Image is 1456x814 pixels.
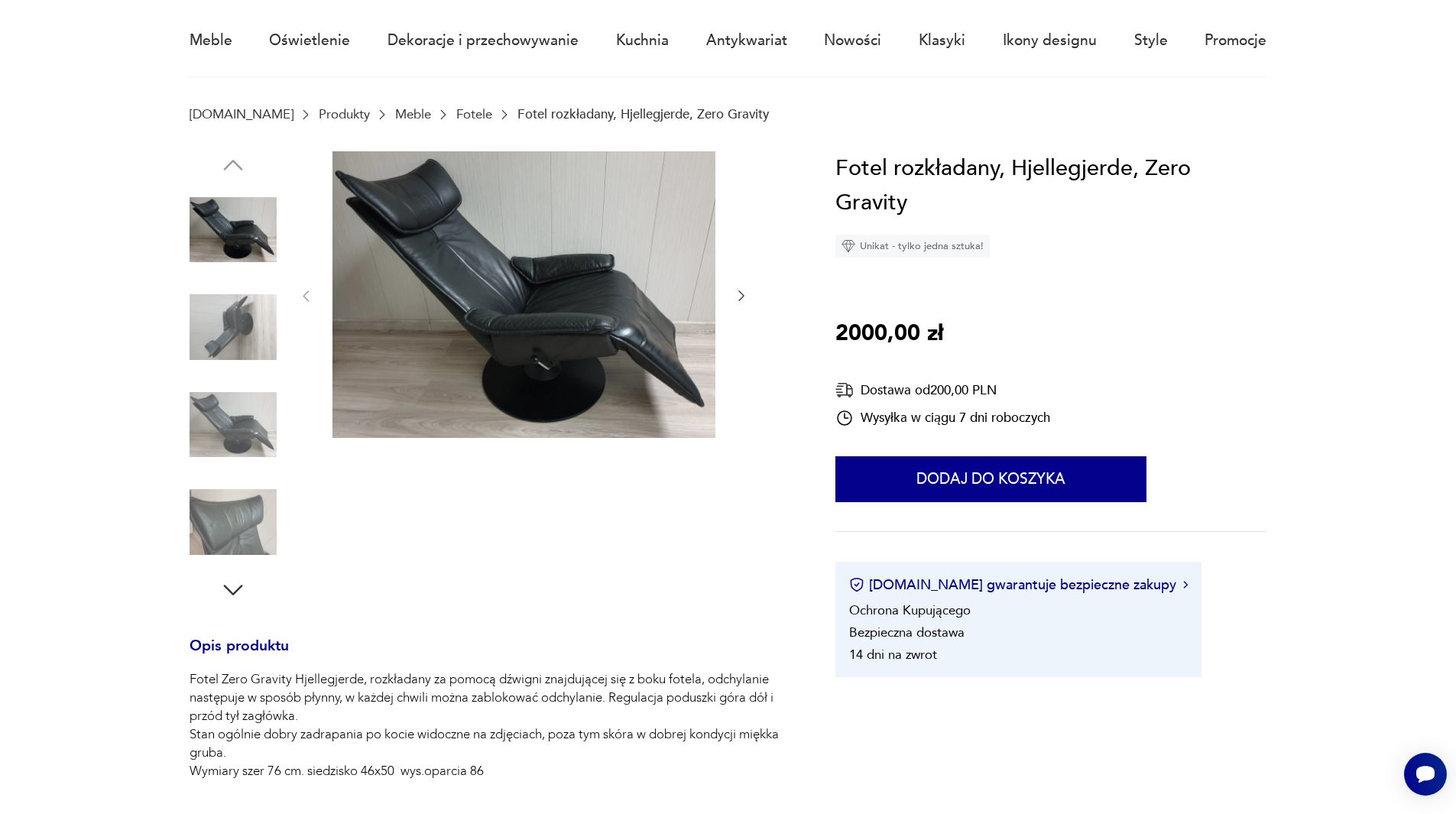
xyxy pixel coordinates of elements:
p: 2000,00 zł [835,316,943,352]
img: Zdjęcie produktu Fotel rozkładany, Hjellegjerde, Zero Gravity [190,381,277,469]
img: Zdjęcie produktu Fotel rozkładany, Hjellegjerde, Zero Gravity [190,478,277,566]
img: Ikona diamentu [841,239,855,253]
a: Antykwariat [706,5,787,76]
div: Dostawa od 200,00 PLN [835,381,1050,400]
a: Meble [395,107,431,122]
li: 14 dni na zwrot [849,646,937,663]
div: Wysyłka w ciągu 7 dni roboczych [835,409,1050,427]
li: Ochrona Kupującego [849,602,971,619]
a: Nowości [824,5,881,76]
a: Fotele [456,107,492,122]
li: Bezpieczna dostawa [849,624,965,641]
img: Zdjęcie produktu Fotel rozkładany, Hjellegjerde, Zero Gravity [190,284,277,371]
button: Dodaj do koszyka [835,456,1146,502]
a: Style [1134,5,1168,76]
img: Ikona dostawy [835,381,854,400]
button: [DOMAIN_NAME] gwarantuje bezpieczne zakupy [849,576,1188,595]
h3: Opis produktu [190,640,792,671]
iframe: Smartsupp widget button [1404,753,1447,796]
h1: Fotel rozkładany, Hjellegjerde, Zero Gravity [835,151,1266,221]
a: Meble [190,5,232,76]
a: Oświetlenie [269,5,350,76]
a: Klasyki [919,5,965,76]
img: Zdjęcie produktu Fotel rozkładany, Hjellegjerde, Zero Gravity [190,186,277,274]
img: Zdjęcie produktu Fotel rozkładany, Hjellegjerde, Zero Gravity [332,151,715,439]
a: Kuchnia [616,5,669,76]
p: Fotel Zero Gravity Hjellegjerde, rozkładany za pomocą dźwigni znajdującej się z boku fotela, odch... [190,670,792,780]
a: Produkty [319,107,370,122]
img: Ikona strzałki w prawo [1183,581,1188,589]
p: Fotel rozkładany, Hjellegjerde, Zero Gravity [517,107,769,122]
a: Dekoracje i przechowywanie [388,5,579,76]
a: Promocje [1205,5,1266,76]
a: Ikony designu [1003,5,1097,76]
img: Ikona certyfikatu [849,577,864,592]
a: [DOMAIN_NAME] [190,107,293,122]
div: Unikat - tylko jedna sztuka! [835,235,990,258]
